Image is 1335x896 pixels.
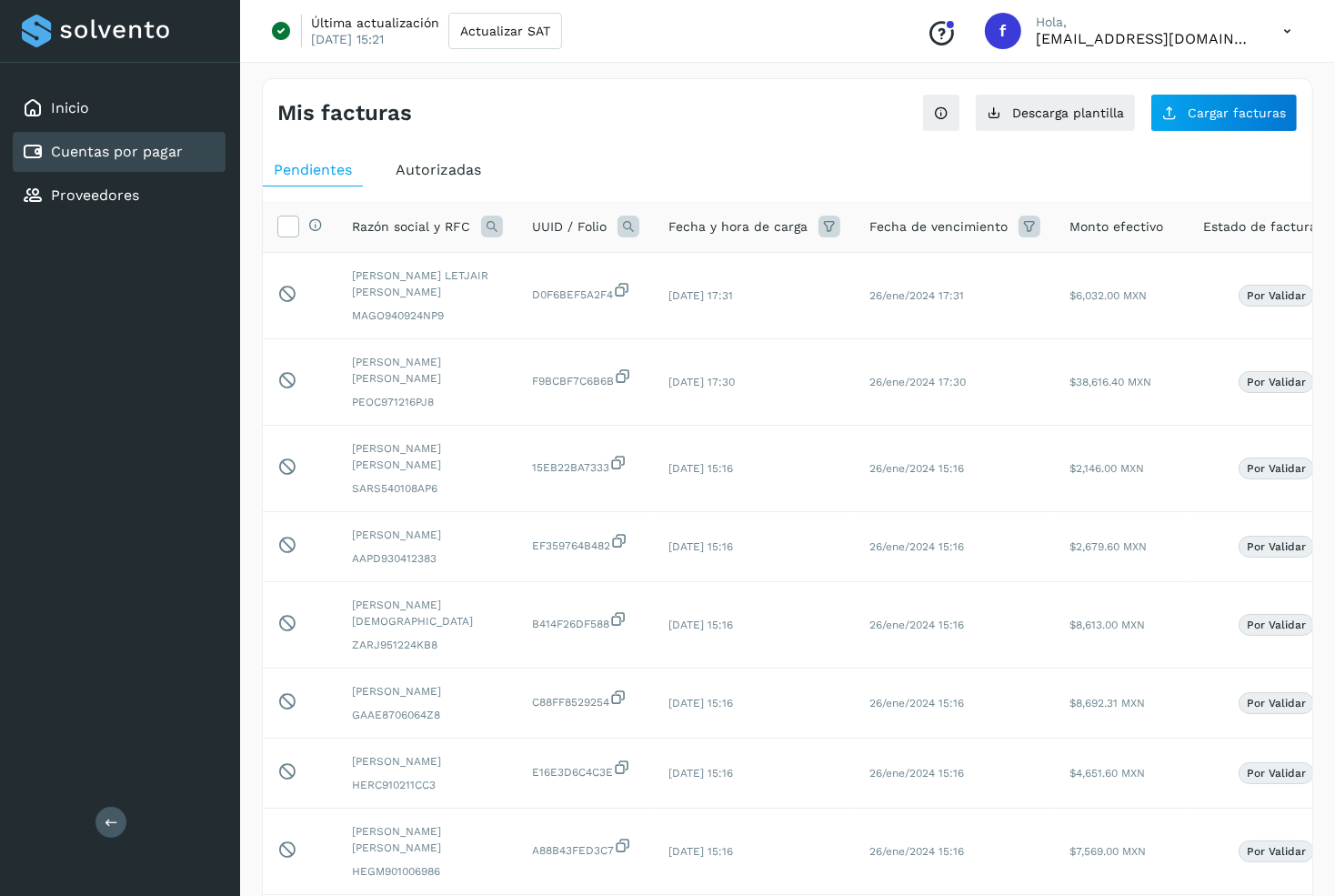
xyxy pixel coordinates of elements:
[1036,15,1254,30] p: Hola,
[1036,30,1254,47] p: facturacion@cubbo.com
[460,25,550,37] span: Actualizar SAT
[396,161,481,178] span: Autorizadas
[352,307,503,324] span: MAGO940924NP9
[1247,540,1306,553] p: Por validar
[532,367,639,389] span: F9BCBF7C6B6B
[1247,845,1306,858] p: Por validar
[51,99,89,116] a: Inicio
[352,597,503,629] span: [PERSON_NAME][DEMOGRAPHIC_DATA]
[869,697,964,710] span: 26/ene/2024 15:16
[1247,767,1306,780] p: Por validar
[448,13,562,49] button: Actualizar SAT
[352,217,470,237] span: Razón social y RFC
[1188,106,1286,119] span: Cargar facturas
[51,186,139,204] a: Proveedores
[532,759,639,780] span: E16E3D6C4C3E
[352,550,503,567] span: AAPD930412383
[869,376,966,388] span: 26/ene/2024 17:30
[532,217,607,237] span: UUID / Folio
[13,88,226,128] div: Inicio
[13,176,226,216] div: Proveedores
[668,217,808,237] span: Fecha y hora de carga
[668,540,733,553] span: [DATE] 15:16
[352,480,503,497] span: SARS540108AP6
[869,462,964,475] span: 26/ene/2024 15:16
[1069,619,1145,631] span: $8,613.00 MXN
[532,454,639,476] span: 15EB22BA7333
[352,683,503,700] span: [PERSON_NAME]
[532,532,639,554] span: EF359764B482
[532,610,639,632] span: B414F26DF588
[532,837,639,859] span: A88B43FED3C7
[352,753,503,770] span: [PERSON_NAME]
[1069,540,1147,553] span: $2,679.60 MXN
[668,376,735,388] span: [DATE] 17:30
[668,767,733,780] span: [DATE] 15:16
[869,540,964,553] span: 26/ene/2024 15:16
[869,767,964,780] span: 26/ene/2024 15:16
[352,267,503,300] span: [PERSON_NAME] LETJAIR [PERSON_NAME]
[532,689,639,710] span: C88FF8529254
[668,462,733,475] span: [DATE] 15:16
[668,845,733,858] span: [DATE] 15:16
[869,217,1008,237] span: Fecha de vencimiento
[869,619,964,631] span: 26/ene/2024 15:16
[352,707,503,723] span: GAAE8706064Z8
[1012,106,1124,119] span: Descarga plantilla
[668,289,733,302] span: [DATE] 17:31
[277,100,412,126] h4: Mis facturas
[532,281,639,303] span: D0F6BEF5A2F4
[352,527,503,543] span: [PERSON_NAME]
[352,777,503,793] span: HERC910211CC3
[1247,462,1306,475] p: Por validar
[1247,376,1306,388] p: Por validar
[352,354,503,387] span: [PERSON_NAME] [PERSON_NAME]
[1069,217,1163,237] span: Monto efectivo
[1069,376,1151,388] span: $38,616.40 MXN
[1247,619,1306,631] p: Por validar
[1069,697,1145,710] span: $8,692.31 MXN
[311,31,384,47] p: [DATE] 15:21
[311,15,439,31] p: Última actualización
[1069,462,1144,475] span: $2,146.00 MXN
[1150,94,1298,132] button: Cargar facturas
[352,863,503,880] span: HEGM901006986
[352,637,503,653] span: ZARJ951224KB8
[352,823,503,856] span: [PERSON_NAME] [PERSON_NAME]
[975,94,1136,132] button: Descarga plantilla
[668,697,733,710] span: [DATE] 15:16
[13,132,226,172] div: Cuentas por pagar
[1247,289,1306,302] p: Por validar
[1203,217,1317,237] span: Estado de factura
[1247,697,1306,710] p: Por validar
[352,440,503,473] span: [PERSON_NAME] [PERSON_NAME]
[274,161,352,178] span: Pendientes
[1069,767,1145,780] span: $4,651.60 MXN
[869,845,964,858] span: 26/ene/2024 15:16
[668,619,733,631] span: [DATE] 15:16
[1069,289,1147,302] span: $6,032.00 MXN
[1069,845,1146,858] span: $7,569.00 MXN
[352,394,503,410] span: PEOC971216PJ8
[869,289,964,302] span: 26/ene/2024 17:31
[51,143,183,160] a: Cuentas por pagar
